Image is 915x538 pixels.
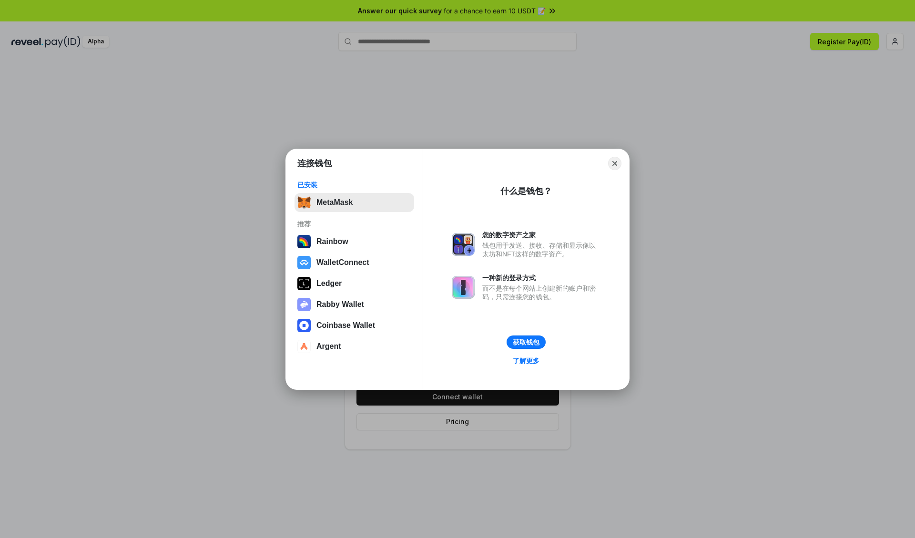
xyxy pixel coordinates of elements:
[297,319,311,332] img: svg+xml,%3Csvg%20width%3D%2228%22%20height%3D%2228%22%20viewBox%3D%220%200%2028%2028%22%20fill%3D...
[482,231,600,239] div: 您的数字资产之家
[295,232,414,251] button: Rainbow
[452,276,475,299] img: svg+xml,%3Csvg%20xmlns%3D%22http%3A%2F%2Fwww.w3.org%2F2000%2Fsvg%22%20fill%3D%22none%22%20viewBox...
[513,338,539,346] div: 获取钱包
[482,284,600,301] div: 而不是在每个网站上创建新的账户和密码，只需连接您的钱包。
[297,158,332,169] h1: 连接钱包
[608,157,621,170] button: Close
[500,185,552,197] div: 什么是钱包？
[295,193,414,212] button: MetaMask
[316,198,353,207] div: MetaMask
[295,295,414,314] button: Rabby Wallet
[316,300,364,309] div: Rabby Wallet
[507,355,545,367] a: 了解更多
[297,277,311,290] img: svg+xml,%3Csvg%20xmlns%3D%22http%3A%2F%2Fwww.w3.org%2F2000%2Fsvg%22%20width%3D%2228%22%20height%3...
[295,274,414,293] button: Ledger
[297,340,311,353] img: svg+xml,%3Csvg%20width%3D%2228%22%20height%3D%2228%22%20viewBox%3D%220%200%2028%2028%22%20fill%3D...
[482,241,600,258] div: 钱包用于发送、接收、存储和显示像以太坊和NFT这样的数字资产。
[297,256,311,269] img: svg+xml,%3Csvg%20width%3D%2228%22%20height%3D%2228%22%20viewBox%3D%220%200%2028%2028%22%20fill%3D...
[452,233,475,256] img: svg+xml,%3Csvg%20xmlns%3D%22http%3A%2F%2Fwww.w3.org%2F2000%2Fsvg%22%20fill%3D%22none%22%20viewBox...
[482,274,600,282] div: 一种新的登录方式
[295,253,414,272] button: WalletConnect
[297,220,411,228] div: 推荐
[297,181,411,189] div: 已安装
[316,279,342,288] div: Ledger
[513,356,539,365] div: 了解更多
[316,342,341,351] div: Argent
[316,321,375,330] div: Coinbase Wallet
[316,237,348,246] div: Rainbow
[507,335,546,349] button: 获取钱包
[316,258,369,267] div: WalletConnect
[297,196,311,209] img: svg+xml,%3Csvg%20fill%3D%22none%22%20height%3D%2233%22%20viewBox%3D%220%200%2035%2033%22%20width%...
[295,316,414,335] button: Coinbase Wallet
[297,298,311,311] img: svg+xml,%3Csvg%20xmlns%3D%22http%3A%2F%2Fwww.w3.org%2F2000%2Fsvg%22%20fill%3D%22none%22%20viewBox...
[295,337,414,356] button: Argent
[297,235,311,248] img: svg+xml,%3Csvg%20width%3D%22120%22%20height%3D%22120%22%20viewBox%3D%220%200%20120%20120%22%20fil...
